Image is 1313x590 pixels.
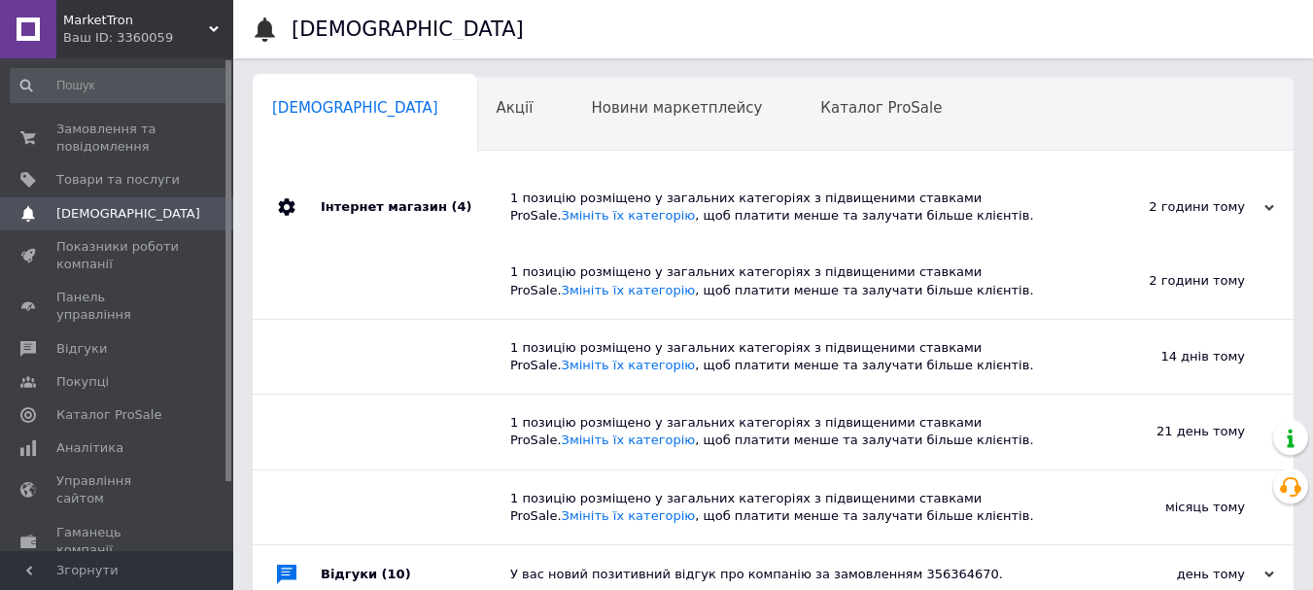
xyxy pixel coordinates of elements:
[56,171,180,189] span: Товари та послуги
[1080,566,1274,583] div: день тому
[562,358,696,372] a: Змініть їх категорію
[56,205,200,223] span: [DEMOGRAPHIC_DATA]
[56,238,180,273] span: Показники роботи компанії
[1080,198,1274,216] div: 2 години тому
[56,289,180,324] span: Панель управління
[591,99,762,117] span: Новини маркетплейсу
[56,439,123,457] span: Аналітика
[510,190,1080,225] div: 1 позицію розміщено у загальних категоріях з підвищеними ставками ProSale. , щоб платити менше та...
[1051,470,1294,544] div: місяць тому
[56,472,180,507] span: Управління сайтом
[56,121,180,156] span: Замовлення та повідомлення
[562,508,696,523] a: Змініть їх категорію
[56,373,109,391] span: Покупці
[63,29,233,47] div: Ваш ID: 3360059
[562,283,696,297] a: Змініть їх категорію
[10,68,229,103] input: Пошук
[63,12,209,29] span: MarketTron
[1051,320,1294,394] div: 14 днів тому
[321,170,510,244] div: Інтернет магазин
[820,99,942,117] span: Каталог ProSale
[451,199,471,214] span: (4)
[562,433,696,447] a: Змініть їх категорію
[510,566,1080,583] div: У вас новий позитивний відгук про компанію за замовленням 356364670.
[56,524,180,559] span: Гаманець компанії
[1051,395,1294,469] div: 21 день тому
[292,17,524,41] h1: [DEMOGRAPHIC_DATA]
[510,263,1051,298] div: 1 позицію розміщено у загальних категоріях з підвищеними ставками ProSale. , щоб платити менше та...
[382,567,411,581] span: (10)
[272,99,438,117] span: [DEMOGRAPHIC_DATA]
[510,339,1051,374] div: 1 позицію розміщено у загальних категоріях з підвищеними ставками ProSale. , щоб платити менше та...
[562,208,696,223] a: Змініть їх категорію
[510,490,1051,525] div: 1 позицію розміщено у загальних категоріях з підвищеними ставками ProSale. , щоб платити менше та...
[510,414,1051,449] div: 1 позицію розміщено у загальних категоріях з підвищеними ставками ProSale. , щоб платити менше та...
[56,340,107,358] span: Відгуки
[56,406,161,424] span: Каталог ProSale
[1051,244,1294,318] div: 2 години тому
[497,99,534,117] span: Акції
